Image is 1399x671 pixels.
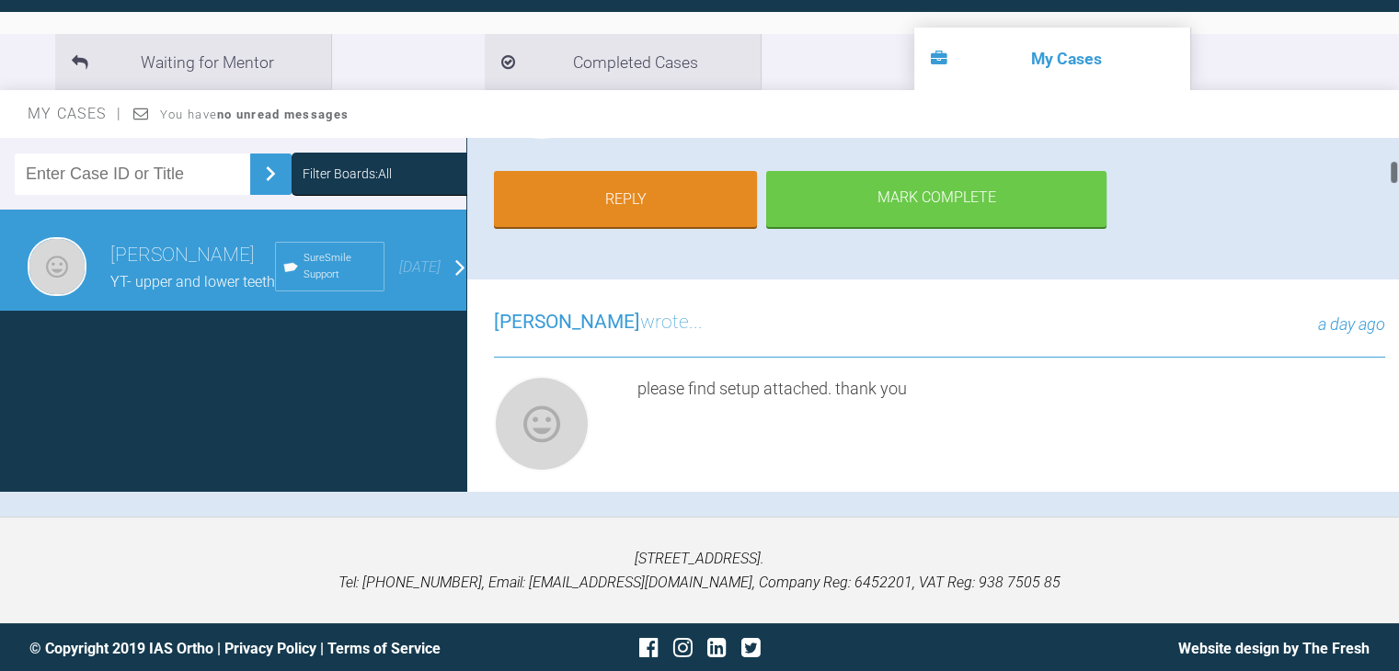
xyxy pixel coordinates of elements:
[55,34,331,90] li: Waiting for Mentor
[494,171,757,228] a: Reply
[914,28,1190,90] li: My Cases
[256,159,285,188] img: chevronRight.28bd32b0.svg
[28,105,122,122] span: My Cases
[494,376,590,472] img: Emma Khushal
[29,637,476,661] div: © Copyright 2019 IAS Ortho | |
[494,307,703,338] h3: wrote...
[28,237,86,296] img: Emma Khushal
[160,108,349,121] span: You have
[304,250,376,283] span: SureSmile Support
[1178,640,1370,657] a: Website design by The Fresh
[637,376,1385,479] div: please find setup attached. thank you
[15,154,250,195] input: Enter Case ID or Title
[224,640,316,657] a: Privacy Policy
[217,108,349,121] strong: no unread messages
[399,258,441,276] span: [DATE]
[766,171,1107,228] div: Mark Complete
[485,34,761,90] li: Completed Cases
[29,547,1370,594] p: [STREET_ADDRESS]. Tel: [PHONE_NUMBER], Email: [EMAIL_ADDRESS][DOMAIN_NAME], Company Reg: 6452201,...
[494,311,640,333] span: [PERSON_NAME]
[303,164,392,184] div: Filter Boards: All
[110,240,275,271] h3: [PERSON_NAME]
[1318,314,1385,334] span: a day ago
[110,273,275,290] span: YT- upper and lower teeth
[327,640,441,657] a: Terms of Service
